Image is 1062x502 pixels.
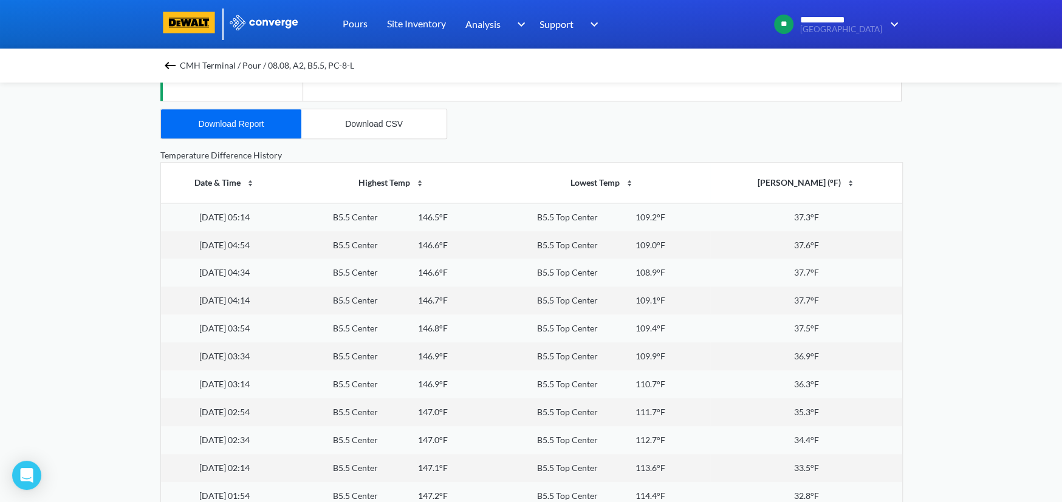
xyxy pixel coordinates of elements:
[418,350,448,363] div: 146.9°F
[537,266,598,279] div: B5.5 Top Center
[635,433,665,447] div: 112.7°F
[710,287,902,314] td: 37.7°F
[710,314,902,342] td: 37.5°F
[418,405,448,419] div: 147.0°F
[710,231,902,259] td: 37.6°F
[180,57,354,74] span: CMH Terminal / Pour / 08.08, A2, B5.5, PC-8-L
[635,294,665,307] div: 109.1°F
[418,266,448,279] div: 146.6°F
[228,15,299,30] img: logo_ewhite.svg
[12,461,41,490] div: Open Intercom Messenger
[161,342,289,370] td: [DATE] 03:34
[163,58,177,73] img: backspace.svg
[625,178,634,188] img: sort-icon.svg
[333,433,378,447] div: B5.5 Center
[245,178,255,188] img: sort-icon.svg
[345,119,403,129] div: Download CSV
[301,109,447,138] button: Download CSV
[635,461,665,475] div: 113.6°F
[161,314,289,342] td: [DATE] 03:54
[465,16,501,32] span: Analysis
[495,163,710,203] th: Lowest Temp
[882,17,902,32] img: downArrow.svg
[418,294,448,307] div: 146.7°F
[635,239,665,252] div: 109.0°F
[418,239,448,252] div: 146.6°F
[333,294,378,307] div: B5.5 Center
[710,370,902,398] td: 36.3°F
[333,350,378,363] div: B5.5 Center
[161,203,289,231] td: [DATE] 05:14
[635,266,665,279] div: 108.9°F
[161,231,289,259] td: [DATE] 04:54
[333,211,378,224] div: B5.5 Center
[160,149,902,162] div: Temperature Difference History
[333,239,378,252] div: B5.5 Center
[537,461,598,475] div: B5.5 Top Center
[333,461,378,475] div: B5.5 Center
[710,203,902,231] td: 37.3°F
[333,378,378,391] div: B5.5 Center
[333,405,378,419] div: B5.5 Center
[161,398,289,426] td: [DATE] 02:54
[635,405,665,419] div: 111.7°F
[418,322,448,335] div: 146.8°F
[710,454,902,482] td: 33.5°F
[161,454,289,482] td: [DATE] 02:14
[635,350,665,363] div: 109.9°F
[710,398,902,426] td: 35.3°F
[710,163,902,203] th: [PERSON_NAME] (°F)
[635,211,665,224] div: 109.2°F
[418,211,448,224] div: 146.5°F
[537,322,598,335] div: B5.5 Top Center
[710,342,902,370] td: 36.9°F
[635,378,665,391] div: 110.7°F
[635,322,665,335] div: 109.4°F
[537,433,598,447] div: B5.5 Top Center
[161,163,289,203] th: Date & Time
[160,12,218,33] img: logo-dewalt.svg
[582,17,601,32] img: downArrow.svg
[846,178,855,188] img: sort-icon.svg
[537,239,598,252] div: B5.5 Top Center
[537,211,598,224] div: B5.5 Top Center
[800,25,882,34] span: [GEOGRAPHIC_DATA]
[418,461,448,475] div: 147.1°F
[415,178,425,188] img: sort-icon.svg
[199,119,264,129] div: Download Report
[161,287,289,314] td: [DATE] 04:14
[289,163,495,203] th: Highest Temp
[710,426,902,454] td: 34.4°F
[509,17,529,32] img: downArrow.svg
[710,259,902,287] td: 37.7°F
[540,16,574,32] span: Support
[333,266,378,279] div: B5.5 Center
[333,322,378,335] div: B5.5 Center
[161,109,301,138] button: Download Report
[418,433,448,447] div: 147.0°F
[161,370,289,398] td: [DATE] 03:14
[161,426,289,454] td: [DATE] 02:34
[537,405,598,419] div: B5.5 Top Center
[161,259,289,287] td: [DATE] 04:34
[418,378,448,391] div: 146.9°F
[537,378,598,391] div: B5.5 Top Center
[537,350,598,363] div: B5.5 Top Center
[537,294,598,307] div: B5.5 Top Center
